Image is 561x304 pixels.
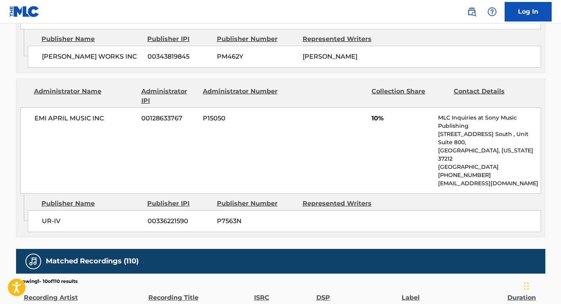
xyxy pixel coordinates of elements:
[524,274,529,298] div: Drag
[438,171,540,179] p: [PHONE_NUMBER]
[217,52,297,61] span: PM462Y
[29,257,38,266] img: Matched Recordings
[303,34,382,44] div: Represented Writers
[203,87,279,106] div: Administrator Number
[217,34,297,44] div: Publisher Number
[372,87,447,106] div: Collection Share
[217,199,297,208] div: Publisher Number
[505,2,552,21] a: Log In
[148,216,211,226] span: 00336221590
[147,199,211,208] div: Publisher IPI
[148,52,211,61] span: 00343819845
[217,216,297,226] span: P7563N
[141,87,197,106] div: Administrator IPI
[316,285,398,302] div: DSP
[402,285,503,302] div: Label
[438,147,540,163] p: [GEOGRAPHIC_DATA], [US_STATE] 37212
[454,87,530,106] div: Contact Details
[464,4,480,20] a: Public Search
[141,114,197,123] span: 00128633767
[438,114,540,130] p: MLC Inquiries at Sony Music Publishing
[41,34,141,44] div: Publisher Name
[203,114,279,123] span: P15050
[438,163,540,171] p: [GEOGRAPHIC_DATA]
[372,114,432,123] span: 10%
[467,7,476,16] img: search
[9,6,40,17] img: MLC Logo
[34,87,135,106] div: Administrator Name
[303,199,382,208] div: Represented Writers
[303,53,357,60] span: [PERSON_NAME]
[254,285,312,302] div: ISRC
[487,7,497,16] img: help
[438,130,540,147] p: [STREET_ADDRESS] South , Unit Suite 800,
[34,114,136,123] span: EMI APRIL MUSIC INC
[438,179,540,188] p: [EMAIL_ADDRESS][DOMAIN_NAME]
[147,34,211,44] div: Publisher IPI
[484,4,500,20] div: Help
[42,216,142,226] span: UR-IV
[148,285,250,302] div: Recording Title
[42,52,142,61] span: [PERSON_NAME] WORKS INC
[522,266,561,304] iframe: Chat Widget
[16,278,78,285] p: Showing 1 - 10 of 110 results
[41,199,141,208] div: Publisher Name
[24,285,144,302] div: Recording Artist
[46,257,139,266] h5: Matched Recordings (110)
[507,285,541,302] div: Duration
